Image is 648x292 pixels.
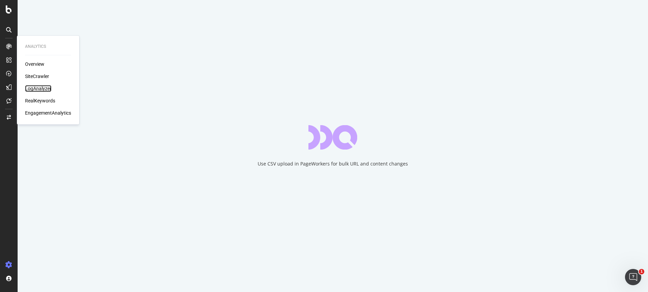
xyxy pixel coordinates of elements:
a: EngagementAnalytics [25,110,71,116]
a: LogAnalyzer [25,85,51,92]
iframe: Intercom live chat [625,269,641,285]
span: 1 [639,269,644,274]
div: Use CSV upload in PageWorkers for bulk URL and content changes [258,160,408,167]
div: Analytics [25,44,71,50]
div: animation [308,125,357,150]
a: SiteCrawler [25,73,49,80]
a: RealKeywords [25,97,55,104]
a: Overview [25,61,44,67]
